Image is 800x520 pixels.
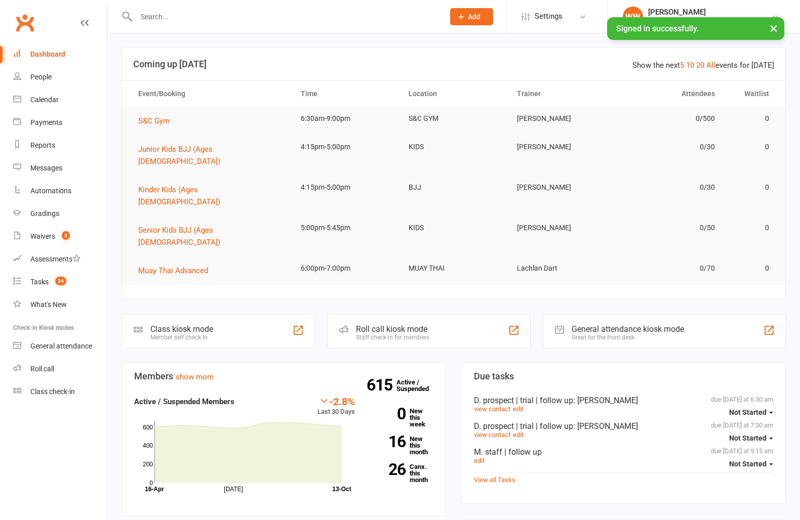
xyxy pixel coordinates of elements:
div: Waivers [30,232,55,240]
td: Lachlan Dart [508,256,616,280]
th: Location [399,81,508,107]
div: Roll call [30,365,54,373]
div: Payments [30,118,62,126]
th: Waitlist [724,81,778,107]
button: Muay Thai Advanced [138,265,215,277]
a: 10 [686,61,694,70]
a: edit [513,431,524,439]
div: Messages [30,164,62,172]
td: [PERSON_NAME] [508,216,616,240]
span: : [PERSON_NAME] [573,421,638,431]
a: Waivers 3 [13,225,107,248]
div: Member self check-in [150,334,213,341]
a: People [13,66,107,89]
div: -2.8% [317,396,355,407]
span: 34 [55,277,66,285]
a: General attendance kiosk mode [13,335,107,358]
th: Event/Booking [129,81,292,107]
strong: 26 [370,462,406,477]
a: Assessments [13,248,107,271]
div: Show the next events for [DATE] [632,59,774,71]
span: Muay Thai Advanced [138,266,208,275]
a: view contact [474,431,510,439]
strong: 0 [370,406,406,421]
span: Add [468,13,481,21]
button: Junior Kids BJJ (Ages [DEMOGRAPHIC_DATA]) [138,143,283,167]
td: 0/30 [616,176,724,199]
div: Assessments [30,255,81,263]
a: Tasks 34 [13,271,107,293]
div: M. staff | follow up [474,447,773,457]
div: Dominance MMA [GEOGRAPHIC_DATA] [648,17,772,26]
td: KIDS [399,135,508,159]
td: S&C GYM [399,107,508,131]
a: Reports [13,134,107,157]
button: Kinder Kids (Ages [DEMOGRAPHIC_DATA]) [138,184,283,208]
div: WW [623,7,643,27]
div: Class kiosk mode [150,324,213,334]
a: Gradings [13,202,107,225]
td: MUAY THAI [399,256,508,280]
td: 0 [724,107,778,131]
a: edit [513,405,524,413]
div: General attendance [30,342,92,350]
td: 6:00pm-7:00pm [292,256,400,280]
span: 3 [62,231,70,240]
td: KIDS [399,216,508,240]
a: Automations [13,180,107,202]
td: 0/50 [616,216,724,240]
a: What's New [13,293,107,316]
a: View all Tasks [474,476,515,484]
span: Senior Kids BJJ (Ages [DEMOGRAPHIC_DATA]) [138,226,220,247]
span: Not Started [729,434,767,442]
td: 5:00pm-5:45pm [292,216,400,240]
a: edit [474,457,485,464]
td: 4:15pm-5:00pm [292,176,400,199]
a: Clubworx [12,10,37,35]
div: What's New [30,300,67,309]
a: 26Canx. this month [370,463,433,483]
a: 20 [696,61,704,70]
td: [PERSON_NAME] [508,107,616,131]
a: Payments [13,111,107,134]
span: Not Started [729,408,767,416]
span: S&C Gym [138,116,170,125]
div: Tasks [30,278,49,286]
span: Kinder Kids (Ages [DEMOGRAPHIC_DATA]) [138,185,220,206]
td: BJJ [399,176,508,199]
div: Automations [30,187,71,195]
button: Senior Kids BJJ (Ages [DEMOGRAPHIC_DATA]) [138,224,283,248]
th: Trainer [508,81,616,107]
div: Great for the front desk [572,334,684,341]
td: 6:30am-9:00pm [292,107,400,131]
a: 5 [680,61,684,70]
a: Messages [13,157,107,180]
h3: Due tasks [474,371,773,381]
a: 16New this month [370,436,433,455]
a: Calendar [13,89,107,111]
td: [PERSON_NAME] [508,176,616,199]
td: 0 [724,256,778,280]
td: [PERSON_NAME] [508,135,616,159]
span: Signed in successfully. [616,24,699,33]
a: Roll call [13,358,107,380]
a: view contact [474,405,510,413]
td: 0/30 [616,135,724,159]
strong: 615 [367,377,396,393]
a: 0New this week [370,408,433,427]
div: People [30,73,52,81]
div: Class check-in [30,387,75,396]
th: Attendees [616,81,724,107]
button: Not Started [729,455,773,473]
div: Dashboard [30,50,65,58]
div: Reports [30,141,55,149]
div: Calendar [30,96,59,104]
td: 0/70 [616,256,724,280]
a: All [706,61,715,70]
td: 0 [724,135,778,159]
button: × [765,17,783,39]
a: 615Active / Suspended [396,371,441,400]
button: Not Started [729,429,773,447]
button: Add [450,8,493,25]
div: Staff check-in for members [356,334,429,341]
